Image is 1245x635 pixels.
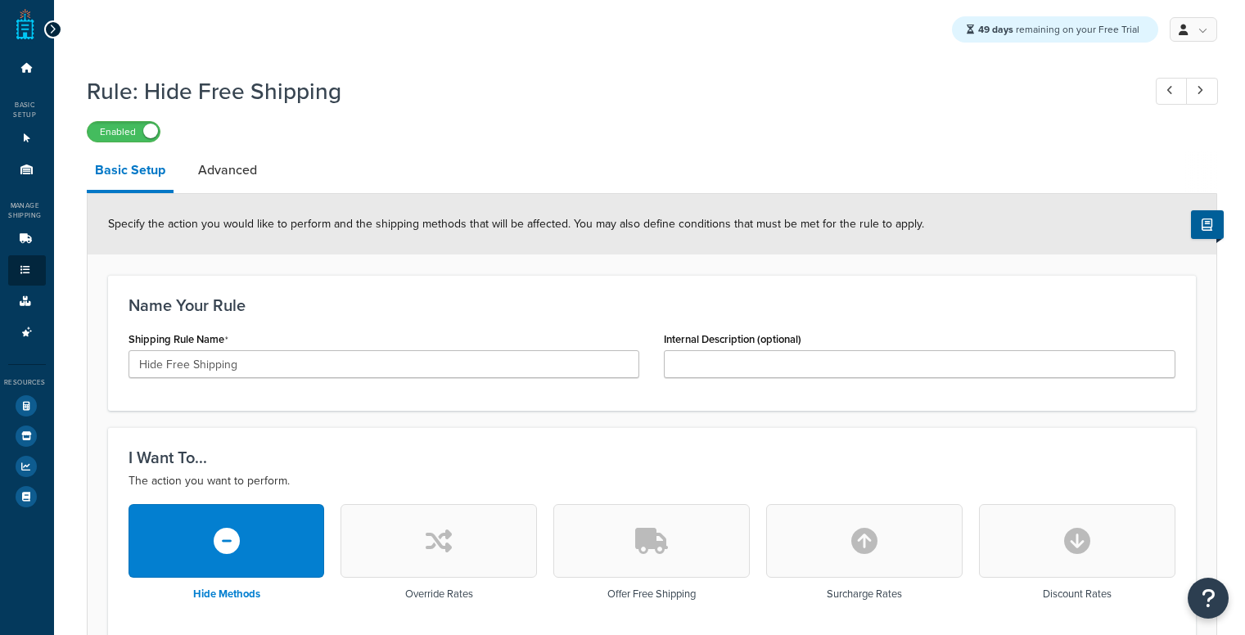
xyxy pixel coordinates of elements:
label: Internal Description (optional) [664,333,801,345]
li: Test Your Rates [8,391,46,421]
a: Basic Setup [87,151,174,193]
a: Next Record [1186,78,1218,105]
span: Specify the action you would like to perform and the shipping methods that will be affected. You ... [108,215,924,232]
h3: Discount Rates [1043,588,1112,600]
h3: Name Your Rule [129,296,1175,314]
li: Dashboard [8,53,46,83]
button: Open Resource Center [1188,578,1229,619]
a: Previous Record [1156,78,1188,105]
li: Origins [8,155,46,185]
li: Marketplace [8,421,46,451]
p: The action you want to perform. [129,471,1175,491]
li: Advanced Features [8,317,46,348]
h3: Hide Methods [193,588,260,600]
span: remaining on your Free Trial [978,22,1139,37]
h1: Rule: Hide Free Shipping [87,75,1125,107]
label: Shipping Rule Name [129,333,228,346]
h3: I Want To... [129,448,1175,466]
h3: Override Rates [405,588,473,600]
li: Shipping Rules [8,255,46,286]
label: Enabled [88,122,160,142]
strong: 49 days [978,22,1013,37]
li: Websites [8,124,46,154]
button: Show Help Docs [1191,210,1224,239]
li: Help Docs [8,482,46,511]
li: Carriers [8,224,46,254]
a: Advanced [190,151,265,190]
li: Boxes [8,286,46,317]
li: Analytics [8,452,46,481]
h3: Offer Free Shipping [607,588,696,600]
h3: Surcharge Rates [827,588,902,600]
